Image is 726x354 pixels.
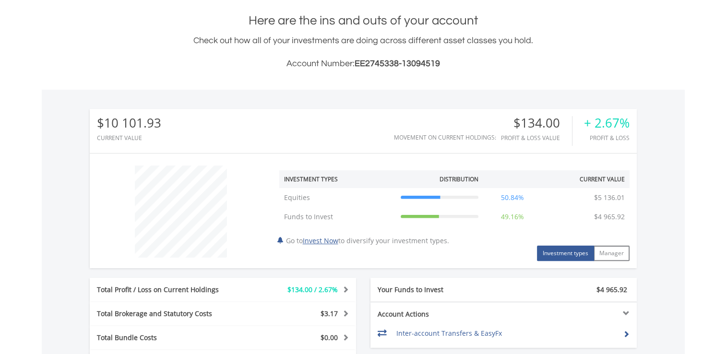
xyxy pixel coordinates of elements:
div: Your Funds to Invest [370,285,504,295]
span: $3.17 [321,309,338,318]
button: Manager [594,246,630,261]
div: + 2.67% [584,116,630,130]
div: Total Bundle Costs [90,333,245,342]
div: $134.00 [501,116,572,130]
h1: Here are the ins and outs of your account [90,12,637,29]
td: $5 136.01 [589,188,630,207]
a: Invest Now [303,236,338,245]
div: $10 101.93 [97,116,161,130]
div: Check out how all of your investments are doing across different asset classes you hold. [90,34,637,71]
div: Distribution [440,175,478,183]
div: Profit & Loss Value [501,135,572,141]
div: Account Actions [370,309,504,319]
th: Current Value [542,170,630,188]
td: 50.84% [483,188,542,207]
div: Total Brokerage and Statutory Costs [90,309,245,319]
div: Movement on Current Holdings: [394,134,496,141]
span: $4 965.92 [596,285,627,294]
h3: Account Number: [90,57,637,71]
span: $134.00 / 2.67% [287,285,338,294]
td: Funds to Invest [279,207,396,226]
td: Equities [279,188,396,207]
th: Investment Types [279,170,396,188]
td: $4 965.92 [589,207,630,226]
div: Go to to diversify your investment types. [272,161,637,261]
button: Investment types [537,246,594,261]
div: Profit & Loss [584,135,630,141]
td: Inter-account Transfers & EasyFx [396,326,616,341]
span: $0.00 [321,333,338,342]
div: CURRENT VALUE [97,135,161,141]
div: Total Profit / Loss on Current Holdings [90,285,245,295]
span: EE2745338-13094519 [355,59,440,68]
td: 49.16% [483,207,542,226]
